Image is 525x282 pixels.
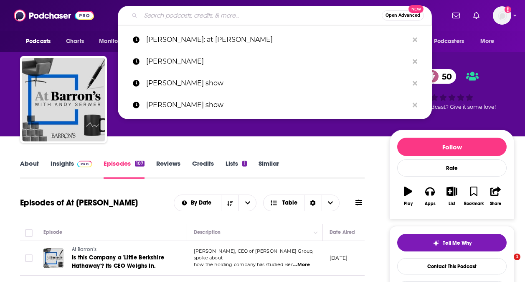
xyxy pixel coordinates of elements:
button: List [441,181,463,211]
a: 50 [425,69,456,84]
button: Apps [419,181,441,211]
a: Lists1 [226,159,246,179]
span: 50 [434,69,456,84]
span: how the holding company has studied Ber [194,261,293,267]
p: barron's [146,51,408,72]
span: More [480,36,495,47]
span: Is this Company a 'Little Berkshire Hathaway'? Its CEO Weighs In. [72,254,164,269]
a: Similar [259,159,279,179]
button: tell me why sparkleTell Me Why [397,234,507,251]
button: Show profile menu [493,6,511,25]
a: [PERSON_NAME]: at [PERSON_NAME] [118,29,432,51]
span: Logged in as cgiron [493,6,511,25]
a: [PERSON_NAME] show [118,72,432,94]
div: Description [194,227,221,237]
img: User Profile [493,6,511,25]
a: Reviews [156,159,180,179]
iframe: Intercom live chat [497,254,517,274]
img: Podchaser Pro [77,161,92,167]
button: open menu [20,33,61,49]
span: Charts [66,36,84,47]
button: Open AdvancedNew [382,10,424,21]
button: open menu [418,33,476,49]
span: Monitoring [99,36,129,47]
span: New [408,5,424,13]
div: Sort Direction [304,195,322,211]
span: Toggle select row [25,254,33,262]
input: Search podcasts, credits, & more... [141,9,382,22]
a: InsightsPodchaser Pro [51,159,92,179]
a: About [20,159,39,179]
span: Table [282,200,297,206]
span: ...More [293,261,310,268]
button: open menu [174,200,221,206]
p: [DATE] [330,254,347,261]
p: tim ferris show [146,94,408,116]
span: For Podcasters [424,36,464,47]
h1: Episodes of At [PERSON_NAME] [20,197,138,208]
a: [PERSON_NAME] show [118,94,432,116]
div: 50Good podcast? Give it some love! [389,64,515,115]
img: At Barron's [22,58,105,141]
img: Podchaser - Follow, Share and Rate Podcasts [14,8,94,23]
a: Contact This Podcast [397,258,507,274]
button: Sort Direction [221,195,238,211]
p: tim ferris show [146,72,408,94]
button: Column Actions [311,228,321,238]
a: Episodes107 [104,159,145,179]
div: Rate [397,159,507,177]
div: Apps [425,201,436,206]
div: Episode [43,227,62,237]
a: Charts [61,33,89,49]
span: 1 [514,254,520,260]
p: barron's: at barron's [146,29,408,51]
span: Podcasts [26,36,51,47]
button: Follow [397,138,507,156]
span: Tell Me Why [443,240,472,246]
div: Bookmark [464,201,484,206]
h2: Choose List sort [174,195,257,211]
a: Show notifications dropdown [449,8,463,23]
a: Show notifications dropdown [470,8,483,23]
div: List [449,201,455,206]
div: Search podcasts, credits, & more... [118,6,432,25]
a: At Barron's [72,246,172,254]
button: open menu [238,195,256,211]
img: tell me why sparkle [433,240,439,246]
div: 1 [242,161,246,167]
button: open menu [474,33,505,49]
div: Play [404,201,413,206]
svg: Add a profile image [505,6,511,13]
span: Open Advanced [386,13,420,18]
button: Choose View [263,195,340,211]
button: Bookmark [463,181,484,211]
button: open menu [93,33,139,49]
span: At Barron's [72,246,96,252]
button: Share [485,181,507,211]
div: Share [490,201,501,206]
span: [PERSON_NAME], CEO of [PERSON_NAME] Group, spoke about [194,248,313,261]
a: [PERSON_NAME] [118,51,432,72]
a: Credits [192,159,214,179]
div: Date Aired [330,227,355,237]
button: Play [397,181,419,211]
a: Is this Company a 'Little Berkshire Hathaway'? Its CEO Weighs In. [72,254,172,270]
div: 107 [135,161,145,167]
span: Good podcast? Give it some love! [408,104,496,110]
span: By Date [191,200,214,206]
